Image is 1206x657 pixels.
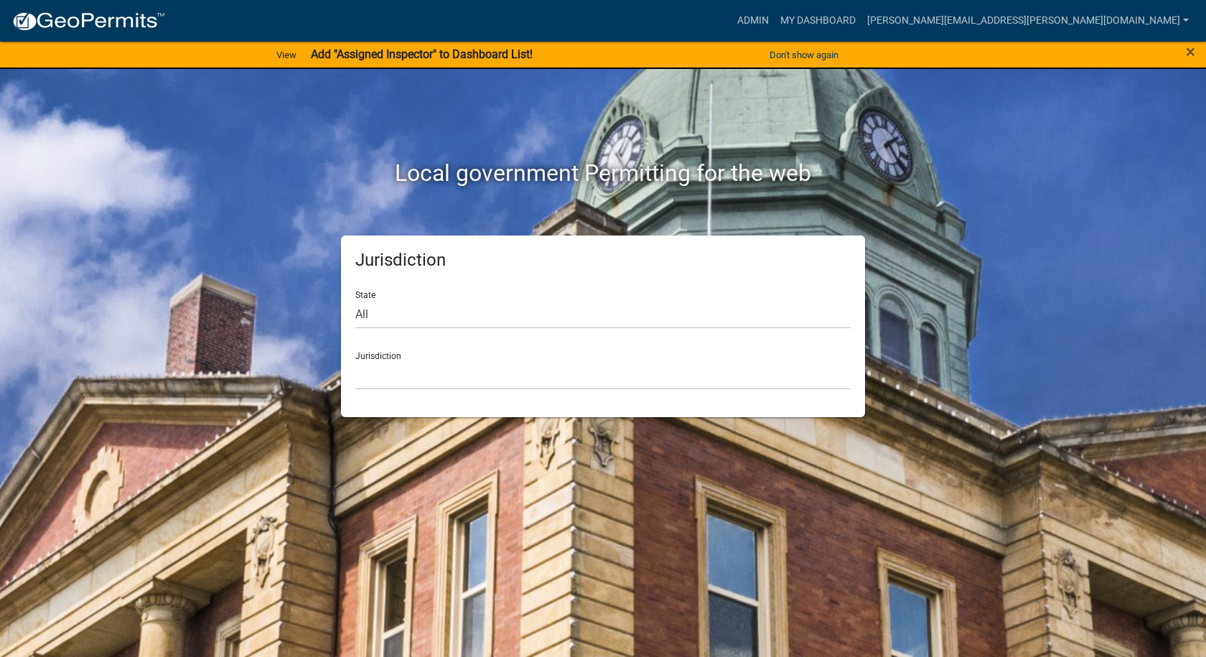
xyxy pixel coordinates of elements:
button: Close [1186,43,1195,60]
a: Admin [731,7,775,34]
a: My Dashboard [775,7,861,34]
button: Don't show again [764,43,844,67]
h2: Local government Permitting for the web [205,159,1001,187]
span: × [1186,42,1195,62]
a: [PERSON_NAME][EMAIL_ADDRESS][PERSON_NAME][DOMAIN_NAME] [861,7,1195,34]
a: View [271,43,302,67]
strong: Add "Assigned Inspector" to Dashboard List! [311,47,533,61]
h5: Jurisdiction [355,250,851,271]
